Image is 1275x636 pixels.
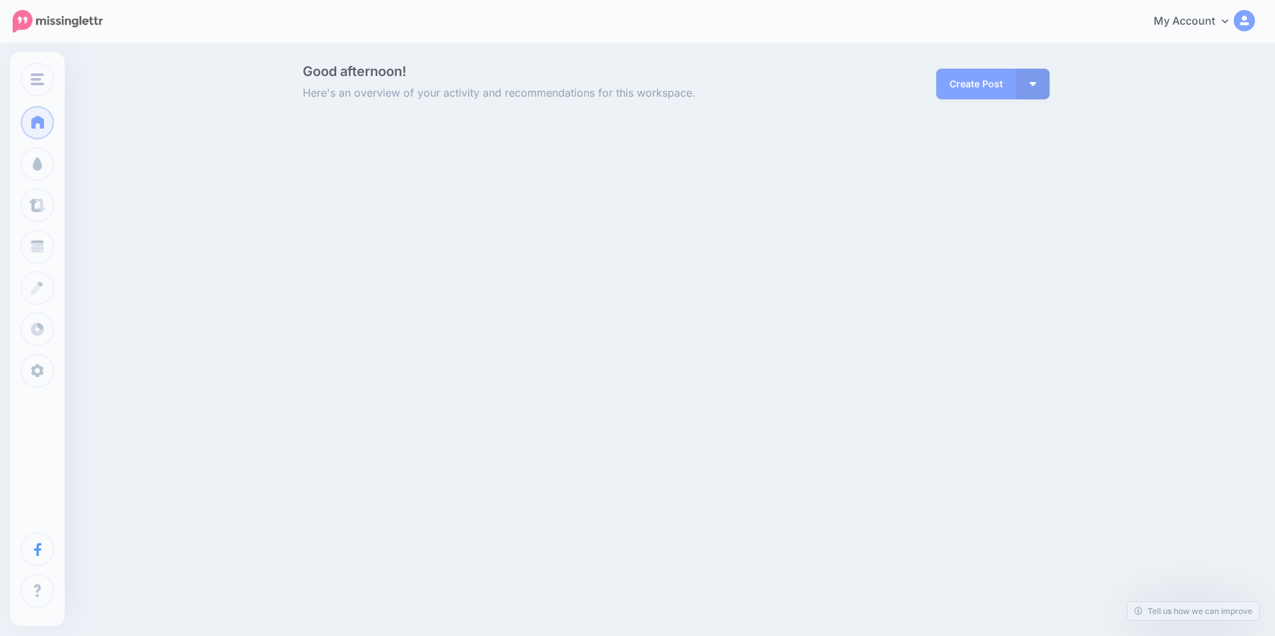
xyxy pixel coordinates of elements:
img: Missinglettr [13,10,103,33]
span: Here's an overview of your activity and recommendations for this workspace. [303,85,794,102]
a: Tell us how we can improve [1128,602,1259,620]
img: menu.png [31,73,44,85]
a: Create Post [936,69,1016,99]
img: arrow-down-white.png [1030,82,1036,86]
span: Good afternoon! [303,63,406,79]
a: My Account [1140,5,1255,38]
